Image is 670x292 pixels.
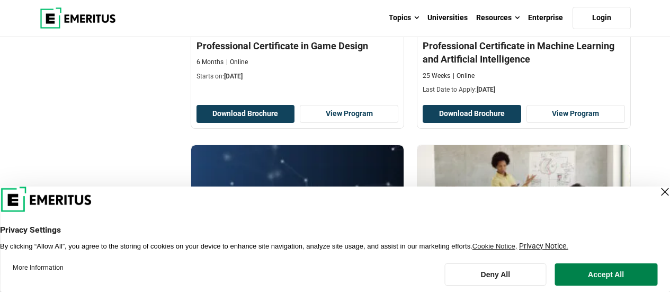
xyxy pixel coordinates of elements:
a: Login [573,7,631,29]
h4: Professional Certificate in Game Design [196,39,399,52]
p: Starts on: [196,72,399,81]
p: 6 Months [196,58,224,67]
span: [DATE] [224,73,243,80]
p: 25 Weeks [423,72,450,81]
img: Data Strategy for Generative AI Platforms | Online Data Science and Analytics Course [417,145,630,251]
img: Building Financial Acumen for Non-Financial Managers | Online Finance Course [191,145,404,251]
p: Online [453,72,475,81]
h4: Professional Certificate in Machine Learning and Artificial Intelligence [423,39,625,66]
button: Download Brochure [423,105,521,123]
a: View Program [526,105,625,123]
a: View Program [300,105,398,123]
p: Online [226,58,248,67]
button: Download Brochure [196,105,295,123]
span: [DATE] [477,86,495,93]
p: Last Date to Apply: [423,85,625,94]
